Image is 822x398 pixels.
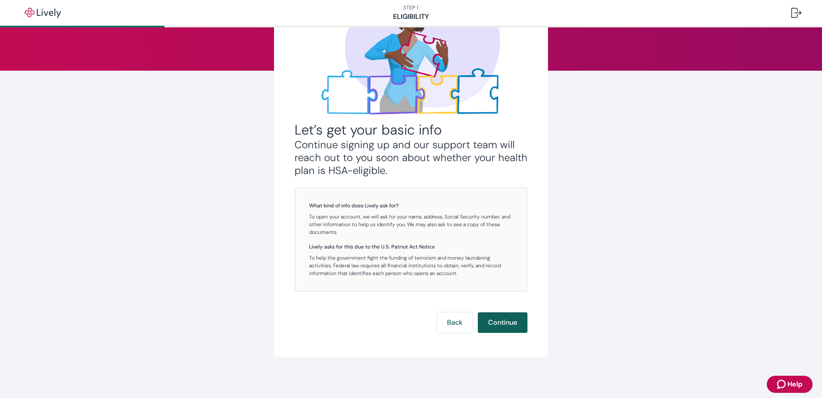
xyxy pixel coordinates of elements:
[309,213,513,236] p: To open your account, we will ask for your name, address, Social Security number, and other infor...
[767,376,813,393] button: Zendesk support iconHelp
[295,138,527,177] h3: Continue signing up and our support team will reach out to you soon about whether your health pla...
[784,3,808,23] button: Log out
[777,379,787,389] svg: Zendesk support icon
[19,8,67,18] img: Lively
[437,312,473,333] button: Back
[309,254,513,277] p: To help the government fight the funding of terrorism and money laundering activities, Federal la...
[478,312,527,333] button: Continue
[309,202,513,209] h5: What kind of info does Lively ask for?
[295,121,527,138] h2: Let’s get your basic info
[309,243,513,251] h5: Lively asks for this due to the U.S. Patriot Act Notice
[787,379,802,389] span: Help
